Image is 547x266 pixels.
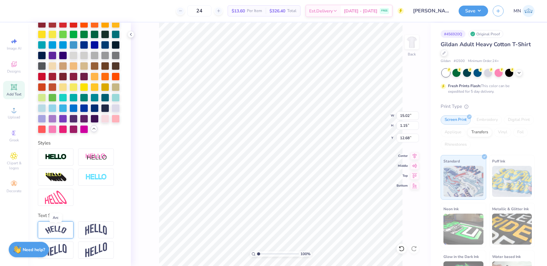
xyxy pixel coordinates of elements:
span: $326.40 [269,8,285,14]
img: Metallic & Glitter Ink [492,214,532,245]
span: Total [287,8,296,14]
img: Arc [45,226,67,234]
span: Clipart & logos [3,161,25,171]
button: Save [459,6,488,16]
div: Original Proof [469,30,503,38]
div: Arc [49,213,62,222]
span: Greek [9,138,19,143]
div: Screen Print [441,115,471,125]
span: Est. Delivery [309,8,333,14]
div: Styles [38,140,121,147]
a: MN [514,5,535,17]
div: Vinyl [494,128,511,137]
span: Top [397,174,408,178]
img: Puff Ink [492,166,532,197]
span: Minimum Order: 24 + [468,59,499,64]
img: Shadow [85,153,107,161]
div: Embroidery [473,115,502,125]
div: This color can be expedited for 5 day delivery. [448,83,524,94]
img: Free Distort [45,191,67,204]
span: 100 % [300,251,310,257]
img: 3d Illusion [45,172,67,182]
img: Neon Ink [443,214,483,245]
strong: Fresh Prints Flash: [448,83,481,88]
div: Foil [513,128,528,137]
span: $13.60 [232,8,245,14]
img: Flag [45,244,67,256]
span: Upload [8,115,20,120]
div: Back [408,51,416,57]
input: Untitled Design [408,5,454,17]
div: Transfers [467,128,492,137]
img: Mark Navarro [523,5,535,17]
span: Designs [7,69,21,74]
span: MN [514,7,521,15]
span: Bottom [397,184,408,188]
span: Gildan Adult Heavy Cotton T-Shirt [441,41,531,48]
span: Puff Ink [492,158,505,164]
div: Text Shape [38,212,121,219]
div: Print Type [441,103,535,110]
input: – – [187,5,211,16]
img: Negative Space [85,174,107,181]
div: # 456920Q [441,30,465,38]
span: Standard [443,158,460,164]
img: Rise [85,242,107,258]
span: # G500 [454,59,465,64]
span: Add Text [7,92,21,97]
span: Neon Ink [443,206,459,212]
span: Image AI [7,46,21,51]
div: Rhinestones [441,140,471,149]
span: Center [397,154,408,158]
div: Digital Print [504,115,534,125]
span: Gildan [441,59,451,64]
strong: Need help? [23,247,45,253]
span: Water based Ink [492,253,521,260]
img: Back [406,36,418,48]
span: Per Item [247,8,262,14]
span: [DATE] - [DATE] [344,8,377,14]
img: Arch [85,224,107,236]
img: Stroke [45,153,67,161]
span: Glow in the Dark Ink [443,253,479,260]
span: Decorate [7,188,21,193]
span: FREE [381,9,388,13]
span: Middle [397,164,408,168]
div: Applique [441,128,465,137]
img: Standard [443,166,483,197]
span: Metallic & Glitter Ink [492,206,529,212]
